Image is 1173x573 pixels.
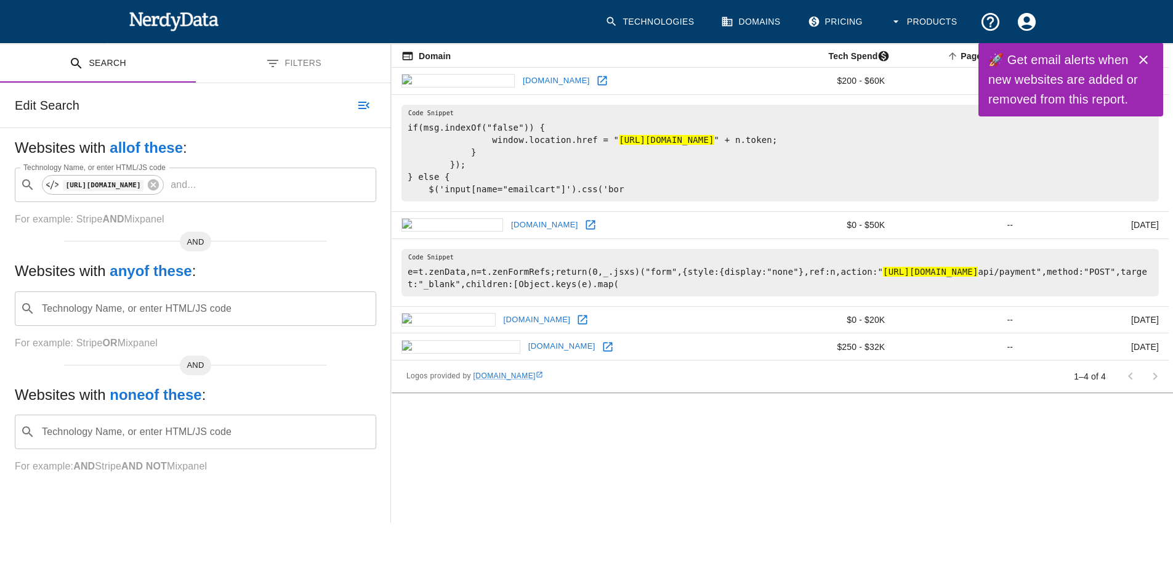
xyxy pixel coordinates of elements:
[598,4,704,40] a: Technologies
[714,4,790,40] a: Domains
[508,216,581,235] a: [DOMAIN_NAME]
[15,212,376,227] p: For example: Stripe Mixpanel
[759,68,895,95] td: $200 - $60K
[110,262,191,279] b: any of these
[23,162,166,173] label: Technology Name, or enter HTML/JS code
[196,44,392,83] button: Filters
[573,311,592,329] a: Open jemlit.com in new window
[599,338,617,356] a: Open metadraw.com in new window
[401,49,451,63] span: The registered domain name (i.e. "nerdydata.com").
[895,68,1023,95] td: 10M
[401,218,503,232] img: hotpizza.gg icon
[1023,306,1169,333] td: [DATE]
[1023,211,1169,238] td: [DATE]
[129,9,219,33] img: NerdyData.com
[102,338,117,348] b: OR
[593,71,611,90] a: Open mannco.store in new window
[42,175,164,195] div: [URL][DOMAIN_NAME]
[581,216,600,234] a: Open hotpizza.gg in new window
[988,50,1139,109] h6: 🚀 Get email alerts when new websites are added or removed from this report.
[883,267,978,277] hl: [URL][DOMAIN_NAME]
[110,139,183,156] b: all of these
[619,135,714,145] hl: [URL][DOMAIN_NAME]
[895,333,1023,360] td: --
[972,4,1009,40] button: Support and Documentation
[401,340,520,354] img: metadraw.com icon
[15,261,376,281] h5: Websites with :
[15,385,376,405] h5: Websites with :
[882,4,967,40] button: Products
[759,333,895,360] td: $250 - $32K
[121,461,167,471] b: AND NOT
[401,105,1159,201] pre: if(msg.indexOf("false")) { window.location.href = " " + n.token; } }); } else { $('input[name="em...
[15,95,79,115] h6: Edit Search
[15,459,376,474] p: For example: Stripe Mixpanel
[501,311,574,330] a: [DOMAIN_NAME]
[945,49,1023,63] span: A page popularity ranking based on a domain's backlinks. Smaller numbers signal more popular doma...
[401,74,515,87] img: mannco.store icon
[406,370,543,383] span: Logos provided by
[180,236,212,248] span: AND
[759,211,895,238] td: $0 - $50K
[800,4,873,40] a: Pricing
[180,359,212,372] span: AND
[1009,4,1045,40] button: Account Settings
[401,313,496,327] img: jemlit.com icon
[474,372,543,380] a: [DOMAIN_NAME]
[15,138,376,158] h5: Websites with :
[895,306,1023,333] td: --
[1131,47,1156,72] button: Close
[1023,333,1169,360] td: [DATE]
[63,180,143,190] code: [URL][DOMAIN_NAME]
[813,49,895,63] span: The estimated minimum and maximum annual tech spend each webpage has, based on the free, freemium...
[401,249,1159,296] pre: e=t.zenData,n=t.zenFormRefs;return(0,_.jsxs)("form",{style:{display:"none"},ref:n,action:" api/pa...
[525,337,599,356] a: [DOMAIN_NAME]
[110,386,201,403] b: none of these
[895,211,1023,238] td: --
[759,306,895,333] td: $0 - $20K
[520,71,593,91] a: [DOMAIN_NAME]
[102,214,124,224] b: AND
[73,461,95,471] b: AND
[166,177,201,192] p: and ...
[1074,370,1106,383] p: 1–4 of 4
[15,336,376,351] p: For example: Stripe Mixpanel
